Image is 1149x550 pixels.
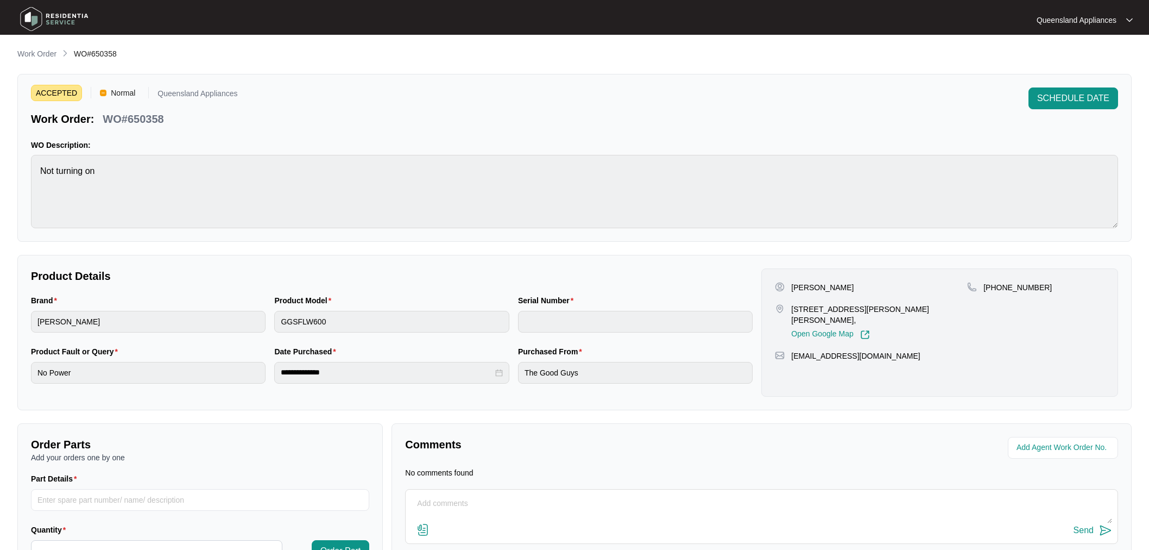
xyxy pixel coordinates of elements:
input: Purchased From [518,362,753,384]
span: SCHEDULE DATE [1037,92,1109,105]
p: Order Parts [31,437,369,452]
img: chevron-right [61,49,70,58]
p: Work Order: [31,111,94,127]
label: Purchased From [518,346,586,357]
input: Date Purchased [281,367,493,378]
img: residentia service logo [16,3,92,35]
img: Vercel Logo [100,90,106,96]
p: [STREET_ADDRESS][PERSON_NAME][PERSON_NAME], [791,304,967,326]
label: Date Purchased [274,346,340,357]
img: map-pin [775,351,785,360]
p: Work Order [17,48,56,59]
label: Product Model [274,295,336,306]
p: Comments [405,437,754,452]
img: user-pin [775,282,785,292]
label: Part Details [31,473,81,484]
p: [PHONE_NUMBER] [983,282,1052,293]
input: Part Details [31,489,369,511]
input: Add Agent Work Order No. [1017,441,1112,454]
input: Brand [31,311,266,333]
textarea: Not turning on [31,155,1118,228]
span: WO#650358 [74,49,117,58]
img: dropdown arrow [1126,17,1133,23]
img: send-icon.svg [1099,524,1112,537]
p: [PERSON_NAME] [791,282,854,293]
img: map-pin [967,282,977,292]
label: Product Fault or Query [31,346,122,357]
p: Product Details [31,268,753,284]
p: Queensland Appliances [157,90,237,101]
img: file-attachment-doc.svg [416,523,430,536]
a: Work Order [15,48,59,60]
div: Send [1074,526,1094,535]
label: Brand [31,295,61,306]
p: WO#650358 [103,111,163,127]
p: WO Description: [31,140,1118,151]
img: Link-External [860,330,870,340]
img: map-pin [775,304,785,314]
label: Serial Number [518,295,578,306]
input: Product Model [274,311,509,333]
a: Open Google Map [791,330,869,340]
p: [EMAIL_ADDRESS][DOMAIN_NAME] [791,351,920,361]
p: No comments found [405,467,473,478]
label: Quantity [31,524,70,535]
button: SCHEDULE DATE [1028,87,1118,109]
button: Send [1074,523,1112,538]
p: Queensland Appliances [1037,15,1116,26]
span: Normal [106,85,140,101]
span: ACCEPTED [31,85,82,101]
input: Product Fault or Query [31,362,266,384]
p: Add your orders one by one [31,452,369,463]
input: Serial Number [518,311,753,333]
